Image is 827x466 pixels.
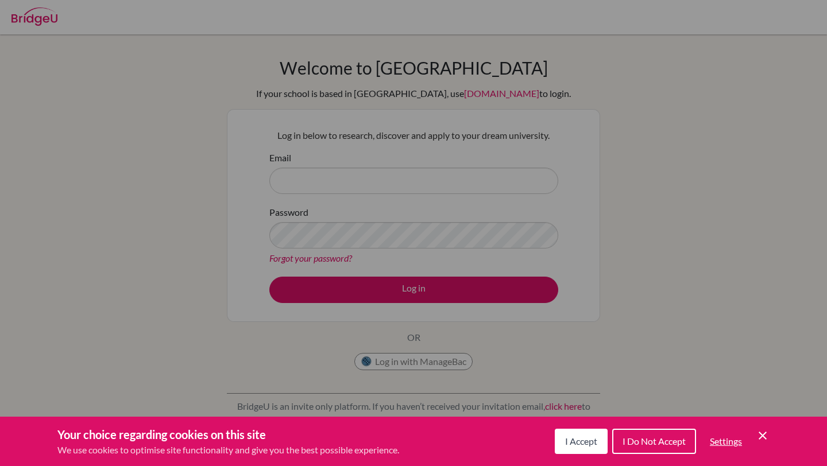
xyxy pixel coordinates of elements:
button: I Do Not Accept [612,429,696,454]
button: Settings [701,430,751,453]
span: I Accept [565,436,597,446]
span: Settings [710,436,742,446]
p: We use cookies to optimise site functionality and give you the best possible experience. [57,443,399,457]
button: Save and close [756,429,770,442]
button: I Accept [555,429,608,454]
span: I Do Not Accept [623,436,686,446]
h3: Your choice regarding cookies on this site [57,426,399,443]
